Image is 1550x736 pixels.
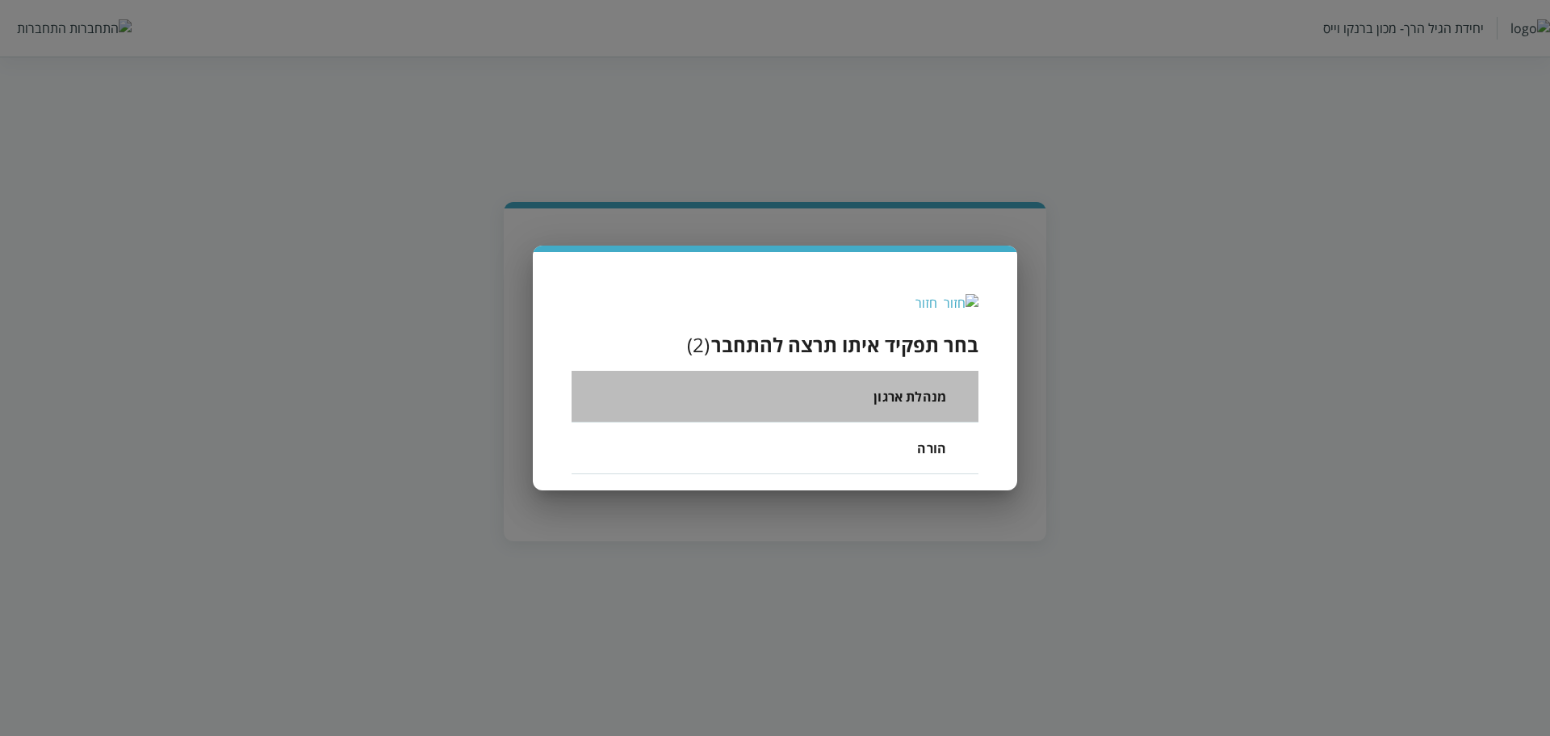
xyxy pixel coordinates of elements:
span: מנהלת ארגון [873,387,946,406]
h3: בחר תפקיד איתו תרצה להתחבר [711,331,978,358]
div: חזור [915,294,937,312]
div: ( 2 ) [687,331,710,358]
img: חזור [944,294,978,312]
span: הורה [917,439,946,458]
